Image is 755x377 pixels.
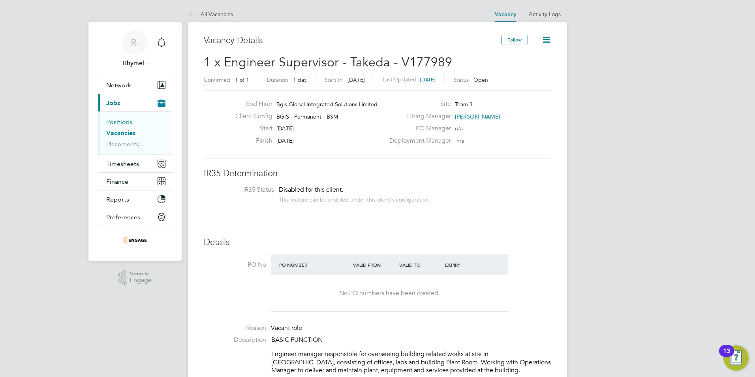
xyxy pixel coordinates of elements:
[501,35,528,45] button: Follow
[385,100,451,108] label: Site
[130,277,152,284] span: Engage
[98,30,172,68] a: R-Rhymel -
[204,35,501,46] h3: Vacancy Details
[130,270,152,277] span: Powered by
[204,55,452,70] span: 1 x Engineer Supervisor - Takeda - V177989
[271,324,302,332] span: Vacant role
[456,137,464,144] span: n/a
[106,213,140,221] span: Preferences
[383,76,417,83] label: Last Updated
[455,113,500,120] span: [PERSON_NAME]
[229,124,272,133] label: Start
[385,124,451,133] label: PO Manager
[188,11,233,18] a: All Vacancies
[723,345,749,371] button: Open Resource Center, 13 new notifications
[443,258,489,272] div: Expiry
[279,186,343,194] span: Disabled for this client.
[279,194,430,203] div: This feature can be enabled under this client's configuration.
[455,125,463,132] span: n/a
[347,76,365,83] span: [DATE]
[212,186,274,194] label: IR35 Status
[271,336,551,344] p: BASIC FUNCTION
[98,155,172,172] button: Timesheets
[279,289,500,298] div: No PO numbers have been created.
[204,261,266,269] label: PO No
[453,76,469,83] label: Status
[723,351,730,361] div: 13
[106,81,131,89] span: Network
[277,258,351,272] div: PO Number
[106,196,129,203] span: Reports
[204,168,551,179] h3: IR35 Determination
[351,258,397,272] div: Valid From
[88,22,182,261] nav: Main navigation
[98,190,172,208] button: Reports
[106,99,120,107] span: Jobs
[271,350,551,375] p: Engineer manager responsible for overseeing building related works at site in [GEOGRAPHIC_DATA], ...
[98,111,172,155] div: Jobs
[276,113,338,120] span: BGIS - Permanent - BSM
[267,76,288,83] label: Duration
[276,137,294,144] span: [DATE]
[98,94,172,111] button: Jobs
[204,76,230,83] label: Confirmed
[276,101,377,108] span: Bgis Global Integrated Solutions Limited
[123,234,147,247] img: thrivesw-logo-retina.png
[229,137,272,145] label: Finish
[131,38,140,48] span: R-
[106,178,128,185] span: Finance
[495,11,516,18] a: Vacancy
[397,258,443,272] div: Valid To
[325,76,343,83] label: Start In
[204,324,266,332] label: Reason
[420,76,436,83] span: [DATE]
[106,129,135,137] a: Vacancies
[98,76,172,94] button: Network
[529,11,561,18] a: Activity Logs
[204,237,551,248] h3: Details
[118,270,152,285] a: Powered byEngage
[106,118,132,126] a: Positions
[106,140,139,148] a: Placements
[229,100,272,108] label: End Hirer
[385,137,451,145] label: Deployment Manager
[204,336,266,344] label: Description
[98,234,172,247] a: Go to home page
[98,208,172,226] button: Preferences
[385,112,451,121] label: Hiring Manager
[455,101,473,108] span: Team 3
[276,125,294,132] span: [DATE]
[229,112,272,121] label: Client Config
[106,160,139,168] span: Timesheets
[293,76,307,83] span: 1 day
[98,173,172,190] button: Finance
[473,76,488,83] span: Open
[98,58,172,68] span: Rhymel -
[235,76,249,83] span: 1 of 1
